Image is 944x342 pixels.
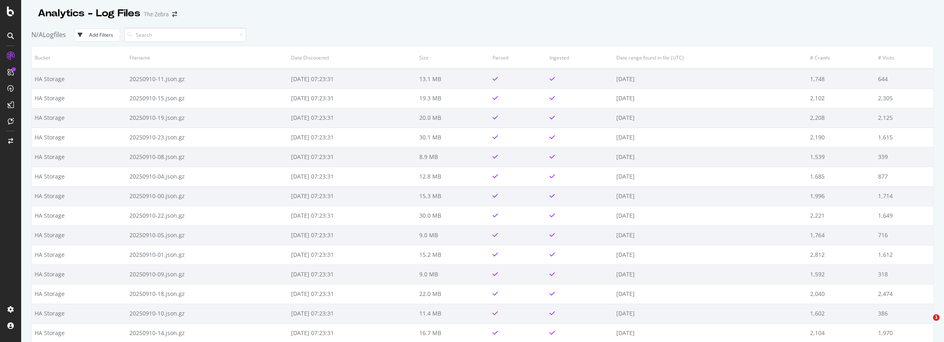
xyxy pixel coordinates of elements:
[613,108,807,128] td: [DATE]
[288,69,416,88] td: [DATE] 07:23:31
[43,30,66,39] span: Logfiles
[127,128,288,147] td: 20250910-23.json.gz
[127,88,288,108] td: 20250910-15.json.gz
[288,206,416,225] td: [DATE] 07:23:31
[875,186,933,206] td: 1,714
[127,284,288,304] td: 20250910-18.json.gz
[416,46,490,69] th: Size
[875,46,933,69] th: # Visits
[127,265,288,284] td: 20250910-09.json.gz
[807,186,875,206] td: 1,996
[613,304,807,323] td: [DATE]
[32,128,127,147] td: HA Storage
[416,88,490,108] td: 19.3 MB
[127,186,288,206] td: 20250910-00.json.gz
[288,304,416,323] td: [DATE] 07:23:31
[613,206,807,225] td: [DATE]
[127,206,288,225] td: 20250910-22.json.gz
[127,147,288,167] td: 20250910-08.json.gz
[807,304,875,323] td: 1,602
[490,46,547,69] th: Parsed
[32,186,127,206] td: HA Storage
[807,225,875,245] td: 1,764
[875,206,933,225] td: 1,649
[172,11,177,17] div: arrow-right-arrow-left
[416,225,490,245] td: 9.0 MB
[875,225,933,245] td: 716
[32,147,127,167] td: HA Storage
[416,206,490,225] td: 30.0 MB
[416,304,490,323] td: 11.4 MB
[875,304,933,323] td: 386
[124,28,246,42] input: Search
[416,128,490,147] td: 30.1 MB
[807,46,875,69] th: # Crawls
[875,69,933,88] td: 644
[613,225,807,245] td: [DATE]
[127,46,288,69] th: Filename
[875,284,933,304] td: 2,474
[416,167,490,186] td: 12.8 MB
[807,265,875,284] td: 1,592
[613,88,807,108] td: [DATE]
[875,167,933,186] td: 877
[32,46,127,69] th: Bucket
[613,284,807,304] td: [DATE]
[807,147,875,167] td: 1,539
[807,88,875,108] td: 2,102
[613,69,807,88] td: [DATE]
[416,186,490,206] td: 15.3 MB
[613,245,807,265] td: [DATE]
[875,245,933,265] td: 1,612
[32,225,127,245] td: HA Storage
[89,31,113,38] div: Add Filters
[32,206,127,225] td: HA Storage
[547,46,613,69] th: Ingested
[32,88,127,108] td: HA Storage
[288,284,416,304] td: [DATE] 07:23:31
[875,128,933,147] td: 1,615
[807,245,875,265] td: 2,812
[875,88,933,108] td: 2,305
[807,69,875,88] td: 1,748
[127,245,288,265] td: 20250910-01.json.gz
[288,108,416,128] td: [DATE] 07:23:31
[416,245,490,265] td: 15.2 MB
[127,304,288,323] td: 20250910-10.json.gz
[416,284,490,304] td: 22.0 MB
[613,128,807,147] td: [DATE]
[807,128,875,147] td: 2,190
[807,284,875,304] td: 2,040
[875,108,933,128] td: 2,125
[416,108,490,128] td: 20.0 MB
[127,108,288,128] td: 20250910-19.json.gz
[32,304,127,323] td: HA Storage
[288,128,416,147] td: [DATE] 07:23:31
[807,108,875,128] td: 2,208
[875,147,933,167] td: 339
[288,186,416,206] td: [DATE] 07:23:31
[74,29,120,42] button: Add Filters
[144,10,169,18] div: The Zebra
[875,265,933,284] td: 318
[288,265,416,284] td: [DATE] 07:23:31
[288,147,416,167] td: [DATE] 07:23:31
[613,186,807,206] td: [DATE]
[127,167,288,186] td: 20250910-04.json.gz
[416,69,490,88] td: 13.1 MB
[288,88,416,108] td: [DATE] 07:23:31
[31,30,43,39] span: N/A
[613,265,807,284] td: [DATE]
[32,265,127,284] td: HA Storage
[38,7,140,20] div: Analytics - Log Files
[288,225,416,245] td: [DATE] 07:23:31
[416,147,490,167] td: 8.9 MB
[416,265,490,284] td: 9.0 MB
[127,69,288,88] td: 20250910-11.json.gz
[807,167,875,186] td: 1,685
[32,69,127,88] td: HA Storage
[933,314,940,321] span: 1
[807,206,875,225] td: 2,221
[288,167,416,186] td: [DATE] 07:23:31
[916,314,936,334] iframe: Intercom live chat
